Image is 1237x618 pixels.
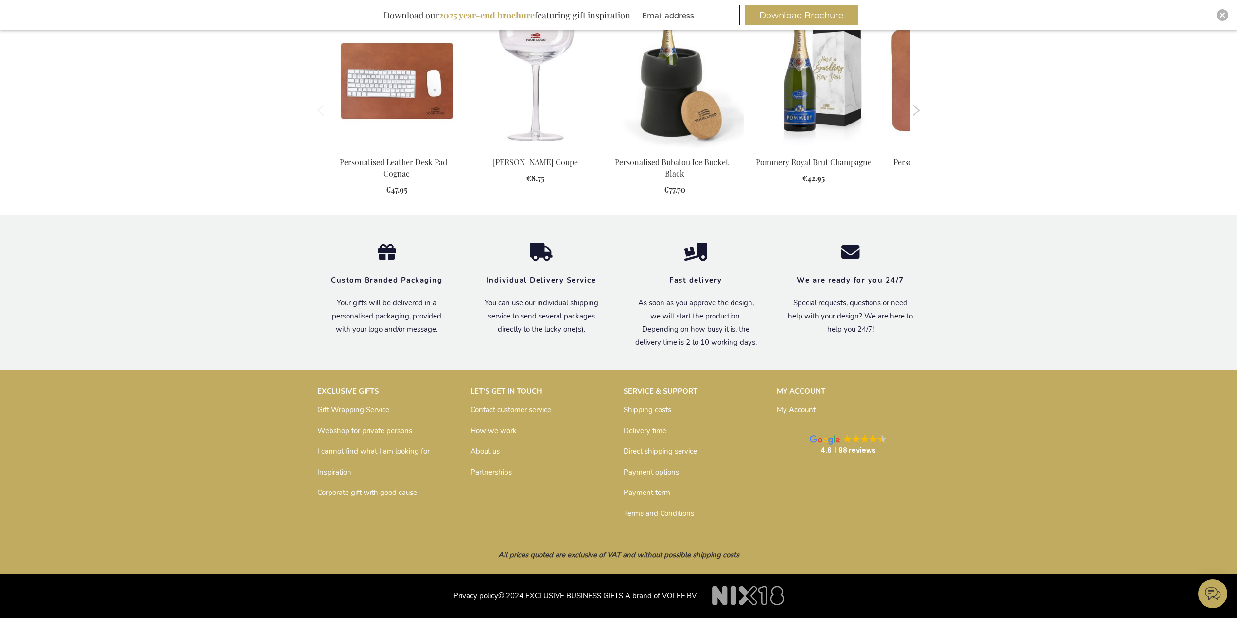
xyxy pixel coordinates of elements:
iframe: belco-activator-frame [1198,579,1227,608]
a: Inspiration [317,467,351,477]
a: Terms and Conditions [624,509,694,518]
img: Personalised Bubalou Champagne Cooler [605,12,744,148]
img: Google [878,435,886,443]
a: Pommery Royal Brut Champagne [756,157,871,167]
p: As soon as you approve the design, we will start the production. Depending on how busy it is, the... [633,297,759,349]
img: Google [869,435,877,443]
b: 2025 year-end brochure [439,9,535,21]
a: Privacy policy [453,591,498,600]
strong: SERVICE & SUPPORT [624,387,697,396]
a: Direct shipping service [624,446,697,456]
img: Google [810,435,840,445]
a: Tess Champagne Coupe [466,144,605,154]
a: Webshop for private persons [317,426,412,436]
p: Your gifts will be delivered in a personalised packaging, provided with your logo and/or message. [324,297,450,336]
button: Previous [317,105,325,116]
a: Personalised Leather Desk Pad - Cognac [340,157,453,178]
p: You can use our individual shipping service to send several packages directly to the lucky one(s). [479,297,604,336]
p: © 2024 EXCLUSIVE BUSINESS GIFTS A brand of VOLEF BV [317,579,920,603]
a: Payment term [624,488,670,497]
img: Personalised Leather Desk Pad - Cognac [327,12,466,148]
strong: Custom Branded Packaging [331,275,442,285]
a: Pommery Royal Brut Champagne [744,144,883,154]
a: About us [470,446,500,456]
img: NIX18 [712,586,784,605]
button: Download Brochure [745,5,858,25]
strong: MY ACCOUNT [777,387,825,396]
input: Email address [637,5,740,25]
a: Personalised Leather Mouse Pad - Cognac [893,157,1012,178]
a: Corporate gift with good cause [317,488,417,497]
div: Download our featuring gift inspiration [379,5,635,25]
strong: LET'S GET IN TOUCH [470,387,542,396]
a: Contact customer service [470,405,551,415]
a: Personalised Leather Desk Pad - Cognac [327,144,466,154]
span: €8.75 [526,173,544,183]
img: Close [1220,12,1225,18]
strong: 4.6 98 reviews [820,445,876,455]
form: marketing offers and promotions [637,5,743,28]
strong: EXCLUSIVE GIFTS [317,387,379,396]
strong: Fast delivery [669,275,722,285]
div: Close [1217,9,1228,21]
a: Personalised Bubalou Ice Bucket - Black [615,157,734,178]
img: Tess Champagne Coupe [466,12,605,148]
a: Google GoogleGoogleGoogleGoogleGoogle 4.698 reviews [777,425,920,465]
p: Special requests, questions or need help with your design? We are here to help you 24/7! [788,297,913,336]
span: €77.70 [664,184,685,194]
span: €47.95 [386,184,407,194]
a: Payment options [624,467,679,477]
a: Shipping costs [624,405,671,415]
span: €42.95 [802,173,825,183]
a: How we work [470,426,517,436]
a: Personalised Bubalou Champagne Cooler [605,144,744,154]
img: Leather Mouse Pad - Cognac [883,12,1022,148]
button: Next [913,105,920,116]
strong: Individual Delivery Service [487,275,596,285]
img: Google [852,435,860,443]
img: Google [861,435,869,443]
a: [PERSON_NAME] Coupe [493,157,578,167]
a: My Account [777,405,816,415]
img: Pommery Royal Brut Champagne [744,12,883,148]
img: Google [843,435,852,443]
a: I cannot find what I am looking for [317,446,430,456]
a: Gift Wrapping Service [317,405,389,415]
a: Delivery time [624,426,666,436]
strong: We are ready for you 24/7 [797,275,904,285]
a: Partnerships [470,467,512,477]
em: All prices quoted are exclusive of VAT and without possible shipping costs [498,550,739,560]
